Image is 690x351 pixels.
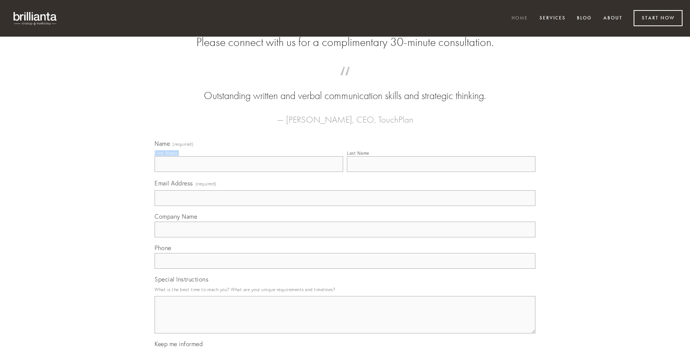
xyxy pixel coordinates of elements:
[155,35,535,49] h2: Please connect with us for a complimentary 30-minute consultation.
[196,179,217,189] span: (required)
[155,150,177,156] div: First Name
[155,179,193,187] span: Email Address
[634,10,683,26] a: Start Now
[155,275,208,283] span: Special Instructions
[155,284,535,295] p: What is the best time to reach you? What are your unique requirements and timelines?
[172,142,193,147] span: (required)
[155,140,170,147] span: Name
[167,103,523,127] figcaption: — [PERSON_NAME], CEO, TouchPlan
[507,12,533,25] a: Home
[572,12,597,25] a: Blog
[167,74,523,89] span: “
[535,12,571,25] a: Services
[7,7,63,29] img: brillianta - research, strategy, marketing
[347,150,369,156] div: Last Name
[155,213,197,220] span: Company Name
[155,340,203,348] span: Keep me informed
[167,74,523,103] blockquote: Outstanding written and verbal communication skills and strategic thinking.
[599,12,627,25] a: About
[155,244,171,252] span: Phone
